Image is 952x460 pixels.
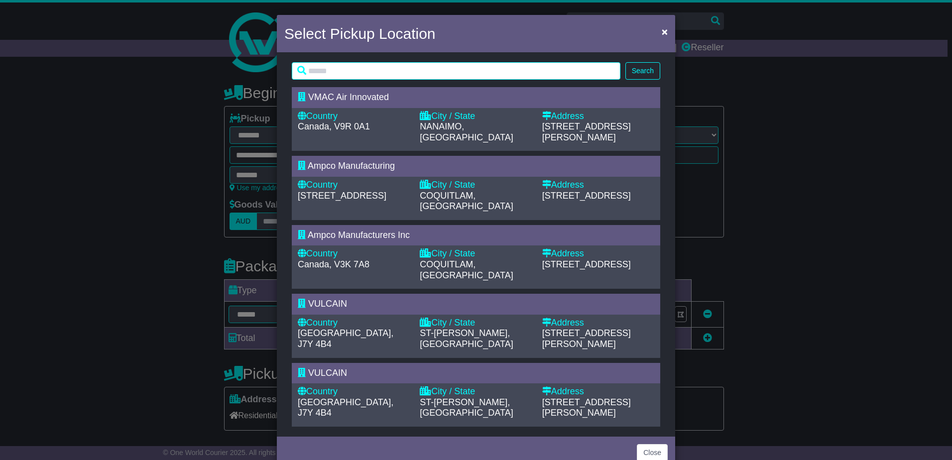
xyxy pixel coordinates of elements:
span: Ampco Manufacturing [308,161,395,171]
span: Canada, V9R 0A1 [298,121,370,131]
div: City / State [420,248,532,259]
span: × [662,26,668,37]
span: [STREET_ADDRESS][PERSON_NAME] [542,121,631,142]
span: [STREET_ADDRESS] [298,191,386,201]
span: VMAC Air Innovated [308,92,389,102]
span: COQUITLAM, [GEOGRAPHIC_DATA] [420,259,513,280]
div: City / State [420,386,532,397]
span: [STREET_ADDRESS][PERSON_NAME] [542,328,631,349]
span: [STREET_ADDRESS][PERSON_NAME] [542,397,631,418]
span: Ampco Manufacturers Inc [308,230,410,240]
div: Country [298,111,410,122]
div: Country [298,318,410,329]
div: Address [542,111,654,122]
div: Country [298,386,410,397]
h4: Select Pickup Location [284,22,436,45]
button: Close [657,21,673,42]
div: City / State [420,111,532,122]
span: [STREET_ADDRESS] [542,259,631,269]
span: VULCAIN [308,368,347,378]
span: [GEOGRAPHIC_DATA], J7Y 4B4 [298,397,393,418]
span: NANAIMO, [GEOGRAPHIC_DATA] [420,121,513,142]
span: [STREET_ADDRESS] [542,191,631,201]
span: Canada, V3K 7A8 [298,259,369,269]
div: City / State [420,318,532,329]
span: [GEOGRAPHIC_DATA], J7Y 4B4 [298,328,393,349]
div: Country [298,180,410,191]
div: City / State [420,180,532,191]
div: Address [542,248,654,259]
button: Search [625,62,660,80]
span: COQUITLAM, [GEOGRAPHIC_DATA] [420,191,513,212]
span: ST-[PERSON_NAME], [GEOGRAPHIC_DATA] [420,397,513,418]
div: Address [542,318,654,329]
div: Country [298,248,410,259]
span: VULCAIN [308,299,347,309]
div: Address [542,386,654,397]
div: Address [542,180,654,191]
span: ST-[PERSON_NAME], [GEOGRAPHIC_DATA] [420,328,513,349]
